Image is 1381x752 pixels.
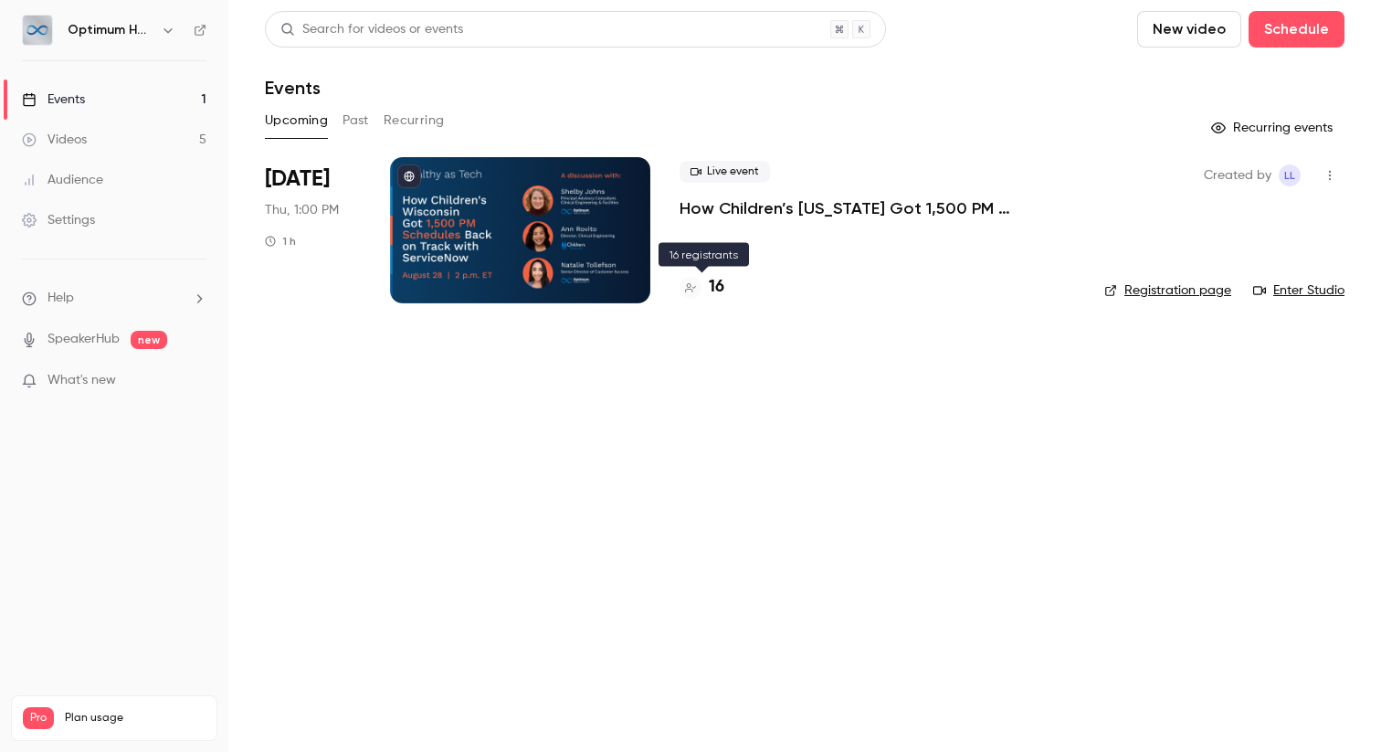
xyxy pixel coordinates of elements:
[22,171,103,189] div: Audience
[47,289,74,308] span: Help
[265,157,361,303] div: Aug 28 Thu, 3:00 PM (America/Halifax)
[265,201,339,219] span: Thu, 1:00 PM
[1249,11,1344,48] button: Schedule
[265,234,296,249] div: 1 h
[709,275,724,300] h4: 16
[131,331,167,349] span: new
[22,289,206,308] li: help-dropdown-opener
[1253,281,1344,300] a: Enter Studio
[65,711,206,726] span: Plan usage
[1279,164,1301,186] span: Lindsay Laidlaw
[23,707,54,729] span: Pro
[1203,113,1344,143] button: Recurring events
[47,371,116,390] span: What's new
[265,106,328,135] button: Upcoming
[680,161,770,183] span: Live event
[1284,164,1295,186] span: LL
[680,197,1075,219] a: How Children’s [US_STATE] Got 1,500 PM Schedules Back on Track With ServiceNow
[384,106,445,135] button: Recurring
[22,90,85,109] div: Events
[265,164,330,194] span: [DATE]
[1204,164,1271,186] span: Created by
[22,131,87,149] div: Videos
[680,275,724,300] a: 16
[280,20,463,39] div: Search for videos or events
[23,16,52,45] img: Optimum Healthcare IT
[1104,281,1231,300] a: Registration page
[265,77,321,99] h1: Events
[47,330,120,349] a: SpeakerHub
[68,21,153,39] h6: Optimum Healthcare IT
[22,211,95,229] div: Settings
[184,373,206,389] iframe: Noticeable Trigger
[1137,11,1241,48] button: New video
[343,106,369,135] button: Past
